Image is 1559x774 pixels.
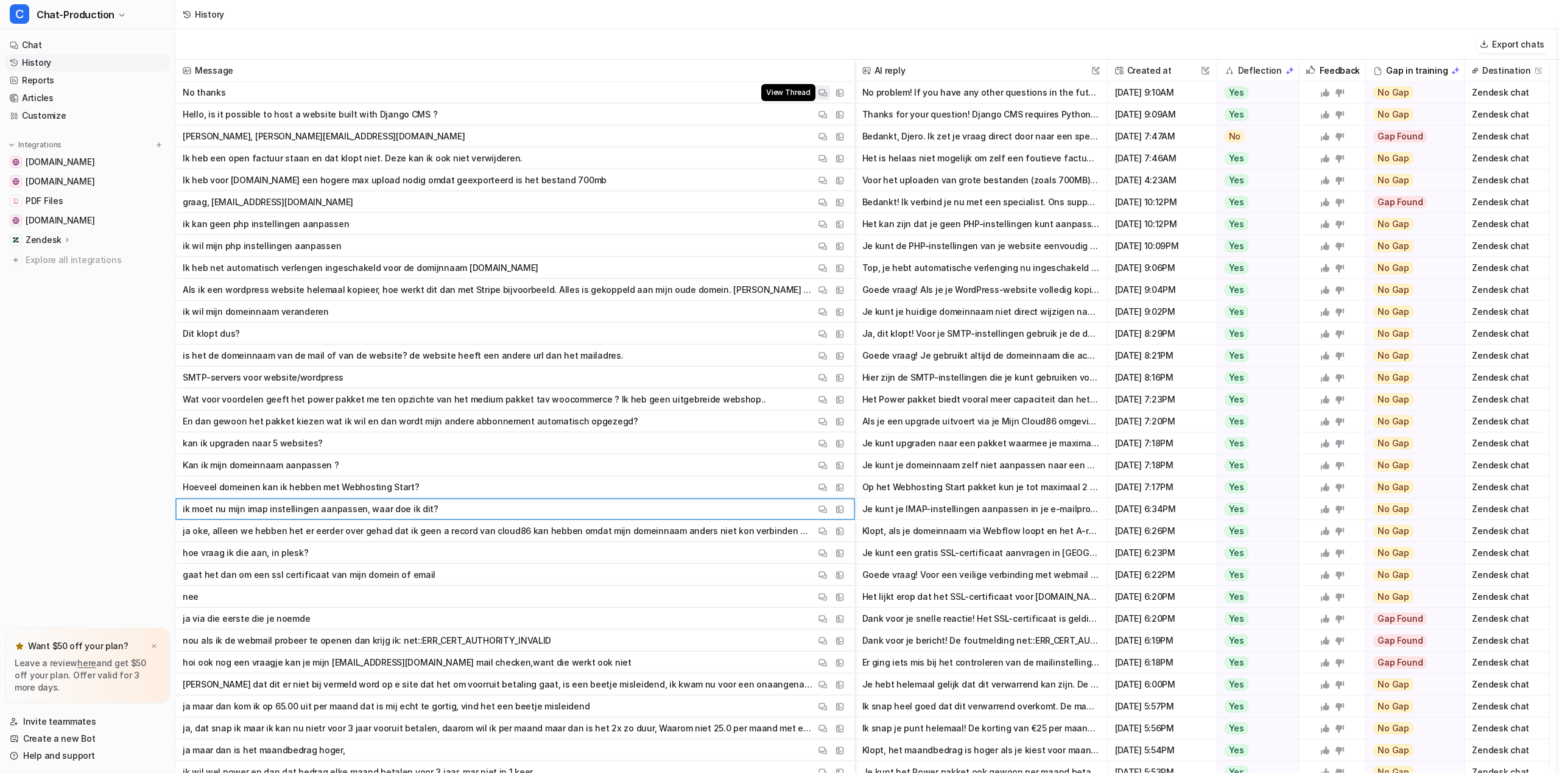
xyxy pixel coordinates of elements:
button: No Gap [1366,104,1456,125]
button: No Gap [1366,235,1456,257]
button: No Gap [1366,542,1456,564]
span: No Gap [1373,569,1413,581]
span: [DATE] 7:46AM [1113,147,1212,169]
span: [DATE] 7:47AM [1113,125,1212,147]
a: Chat [5,37,170,54]
span: Zendesk chat [1469,345,1544,367]
a: check86.nl[DOMAIN_NAME] [5,212,170,229]
span: Zendesk chat [1469,367,1544,389]
span: No Gap [1373,503,1413,515]
img: check86.nl [12,217,19,224]
p: nou als ik de webmail probeer te openen dan krijg ik: net::ERR_CERT_AUTHORITY_INVALID [183,630,551,652]
span: No Gap [1373,481,1413,493]
p: [PERSON_NAME], [PERSON_NAME][EMAIL_ADDRESS][DOMAIN_NAME] [183,125,465,147]
a: Reports [5,72,170,89]
span: No Gap [1373,525,1413,537]
p: Als ik een wordpress website helemaal kopieer, hoe werkt dit dan met Stripe bijvoorbeeld. Alles i... [183,279,815,301]
img: PDF Files [12,197,19,205]
button: No Gap [1366,169,1456,191]
button: Yes [1217,674,1292,695]
span: Yes [1225,744,1248,756]
span: [DATE] 5:54PM [1113,739,1212,761]
span: No Gap [1373,284,1413,296]
button: View Thread [815,85,830,100]
button: No Gap [1366,498,1456,520]
p: nee [183,586,199,608]
span: No Gap [1373,547,1413,559]
p: ik wil mijn php instellingen aanpassen [183,235,341,257]
button: Bedankt! Ik verbind je nu met een specialist. Ons supportteam is bereikbaar van maandag t/m vrijd... [862,191,1100,213]
button: Je kunt je huidige domeinnaam niet direct wijzigen naar een andere naam. Wil je een compleet nieu... [862,301,1100,323]
button: Integrations [5,139,65,151]
span: Zendesk chat [1469,82,1544,104]
button: Yes [1217,257,1292,279]
p: Hoeveel domeinen kan ik hebben met Webhosting Start? [183,476,419,498]
button: Yes [1217,345,1292,367]
button: Goede vraag! Je gebruikt altijd de domeinnaam die achter het apenstaartje in je mailadres staat, ... [862,345,1100,367]
button: Je kunt upgraden naar een pakket waarmee je maximaal 5 websites kunt hosten. Dit is het Webhostin... [862,432,1100,454]
span: Explore all integrations [26,250,165,270]
span: Yes [1225,174,1248,186]
button: Gap Found [1366,608,1456,630]
img: docs.litespeedtech.com [12,178,19,185]
span: [DATE] 6:22PM [1113,564,1212,586]
a: History [5,54,170,71]
span: Destination [1469,60,1544,82]
button: Export chats [1476,35,1549,53]
button: Goede vraag! Voor een veilige verbinding met webmail en e-mail heb je een SSL-certificaat nodig d... [862,564,1100,586]
p: Want $50 off your plan? [28,640,128,652]
span: [DOMAIN_NAME] [26,175,94,188]
a: here [77,658,96,668]
button: Gap Found [1366,630,1456,652]
button: No [1217,125,1292,147]
span: Gap Found [1373,130,1427,142]
button: Yes [1217,630,1292,652]
p: hoi ook nog een vraagje kan je mijn [EMAIL_ADDRESS][DOMAIN_NAME] mail checken,want die werkt ook ... [183,652,632,674]
button: Yes [1217,520,1292,542]
p: Ik heb voor [DOMAIN_NAME] een hogere max upload nodig omdat geexporteerd is het bestand 700mb [183,169,607,191]
span: Yes [1225,152,1248,164]
span: [DATE] 6:20PM [1113,586,1212,608]
span: Zendesk chat [1469,564,1544,586]
button: Yes [1217,104,1292,125]
span: [DATE] 6:26PM [1113,520,1212,542]
span: Zendesk chat [1469,147,1544,169]
p: hoe vraag ik die aan, in plesk? [183,542,308,564]
span: No Gap [1373,108,1413,121]
span: No Gap [1373,350,1413,362]
span: Zendesk chat [1469,301,1544,323]
button: Yes [1217,191,1292,213]
p: Leave a review and get $50 off your plan. Offer valid for 3 more days. [15,657,160,694]
button: No Gap [1366,520,1456,542]
button: Yes [1217,564,1292,586]
button: Je kunt je domeinnaam zelf niet aanpassen naar een andere naam. Wil je een andere domeinnaam gebr... [862,454,1100,476]
span: [DATE] 10:12PM [1113,213,1212,235]
span: [DATE] 8:29PM [1113,323,1212,345]
button: No Gap [1366,695,1456,717]
span: [DATE] 6:23PM [1113,542,1212,564]
span: Gap Found [1373,635,1427,647]
button: Yes [1217,147,1292,169]
span: Zendesk chat [1469,739,1544,761]
span: [DATE] 6:34PM [1113,498,1212,520]
span: [DATE] 6:19PM [1113,630,1212,652]
p: ja maar dan kom ik op 65.00 uit per maand dat is mij echt te gortig, vind het een beetje misleidend [183,695,589,717]
span: Zendesk chat [1469,695,1544,717]
p: Hello, is it possible to host a website built with Django CMS ? [183,104,437,125]
p: En dan gewoon het pakket kiezen wat ik wil en dan wordt mijn andere abbonnement automatisch opgez... [183,410,638,432]
span: Yes [1225,525,1248,537]
button: Yes [1217,169,1292,191]
p: No thanks [183,82,225,104]
button: Het Power pakket biedt vooral meer capaciteit dan het Medium pakket: je kunt tot 10 websites host... [862,389,1100,410]
span: No Gap [1373,371,1413,384]
span: Yes [1225,306,1248,318]
span: No Gap [1373,393,1413,406]
button: Dank voor je bericht! De foutmelding net::ERR_CERT_AUTHORITY_INVALID betekent meestal dat het SSL... [862,630,1100,652]
span: Zendesk chat [1469,323,1544,345]
img: explore all integrations [10,254,22,266]
a: Create a new Bot [5,730,170,747]
button: No Gap [1366,301,1456,323]
span: [DATE] 6:18PM [1113,652,1212,674]
button: Yes [1217,410,1292,432]
button: No problem! If you have any other questions in the future, feel free to ask. Have a great day! [862,82,1100,104]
